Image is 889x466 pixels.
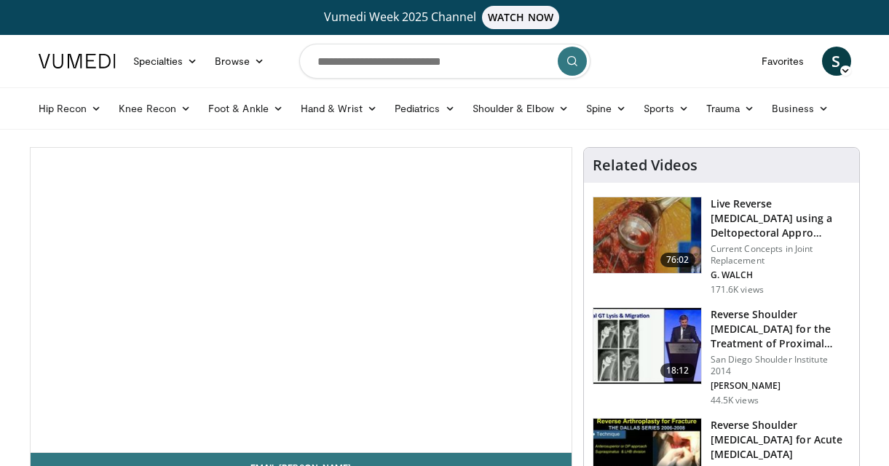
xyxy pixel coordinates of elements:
a: Foot & Ankle [199,94,292,123]
a: 76:02 Live Reverse [MEDICAL_DATA] using a Deltopectoral Appro… Current Concepts in Joint Replacem... [593,197,850,296]
a: Hip Recon [30,94,111,123]
p: G. WALCH [711,269,850,281]
a: S [822,47,851,76]
h3: Live Reverse [MEDICAL_DATA] using a Deltopectoral Appro… [711,197,850,240]
a: Knee Recon [110,94,199,123]
a: Business [763,94,837,123]
a: 18:12 Reverse Shoulder [MEDICAL_DATA] for the Treatment of Proximal Humeral … San Diego Shoulder ... [593,307,850,406]
a: Hand & Wrist [292,94,386,123]
a: Vumedi Week 2025 ChannelWATCH NOW [41,6,849,29]
p: Current Concepts in Joint Replacement [711,243,850,266]
span: 18:12 [660,363,695,378]
a: Shoulder & Elbow [464,94,577,123]
video-js: Video Player [31,148,572,453]
input: Search topics, interventions [299,44,590,79]
img: VuMedi Logo [39,54,116,68]
span: 76:02 [660,253,695,267]
a: Browse [206,47,273,76]
a: Sports [635,94,698,123]
h4: Related Videos [593,157,698,174]
p: 171.6K views [711,284,764,296]
a: Trauma [698,94,764,123]
h3: Reverse Shoulder [MEDICAL_DATA] for the Treatment of Proximal Humeral … [711,307,850,351]
p: 44.5K views [711,395,759,406]
p: [PERSON_NAME] [711,380,850,392]
h3: Reverse Shoulder [MEDICAL_DATA] for Acute [MEDICAL_DATA] [711,418,850,462]
a: Specialties [125,47,207,76]
span: WATCH NOW [482,6,559,29]
img: 684033_3.png.150x105_q85_crop-smart_upscale.jpg [593,197,701,273]
a: Spine [577,94,635,123]
a: Favorites [753,47,813,76]
a: Pediatrics [386,94,464,123]
img: Q2xRg7exoPLTwO8X4xMDoxOjA4MTsiGN.150x105_q85_crop-smart_upscale.jpg [593,308,701,384]
p: San Diego Shoulder Institute 2014 [711,354,850,377]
